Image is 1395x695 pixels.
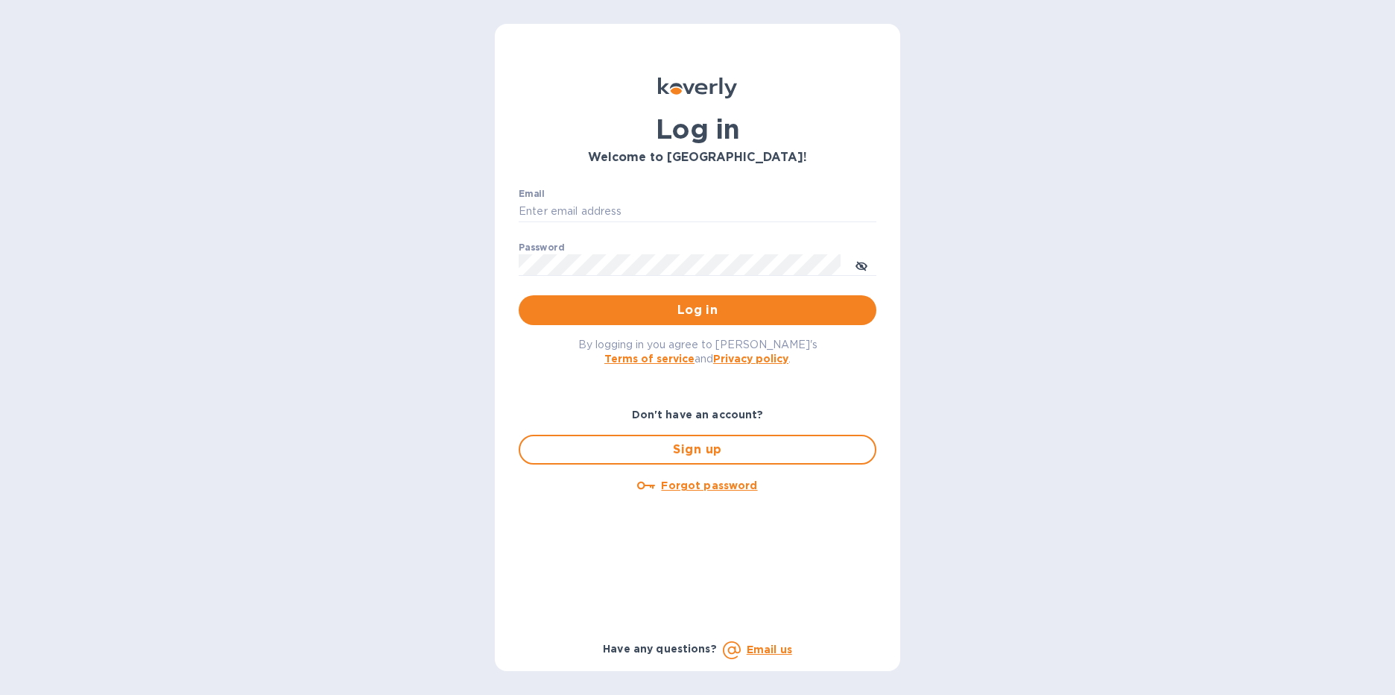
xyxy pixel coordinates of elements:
[531,301,864,319] span: Log in
[604,353,695,365] a: Terms of service
[713,353,788,365] a: Privacy policy
[519,151,876,165] h3: Welcome to [GEOGRAPHIC_DATA]!
[519,201,876,223] input: Enter email address
[632,409,764,421] b: Don't have an account?
[519,295,876,325] button: Log in
[747,644,792,655] a: Email us
[658,78,737,98] img: Koverly
[519,113,876,145] h1: Log in
[847,250,876,280] button: toggle password visibility
[578,339,817,365] span: By logging in you agree to [PERSON_NAME]'s and .
[519,243,564,252] label: Password
[519,435,876,465] button: Sign up
[661,479,757,491] u: Forgot password
[519,189,545,198] label: Email
[603,643,717,655] b: Have any questions?
[532,441,863,459] span: Sign up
